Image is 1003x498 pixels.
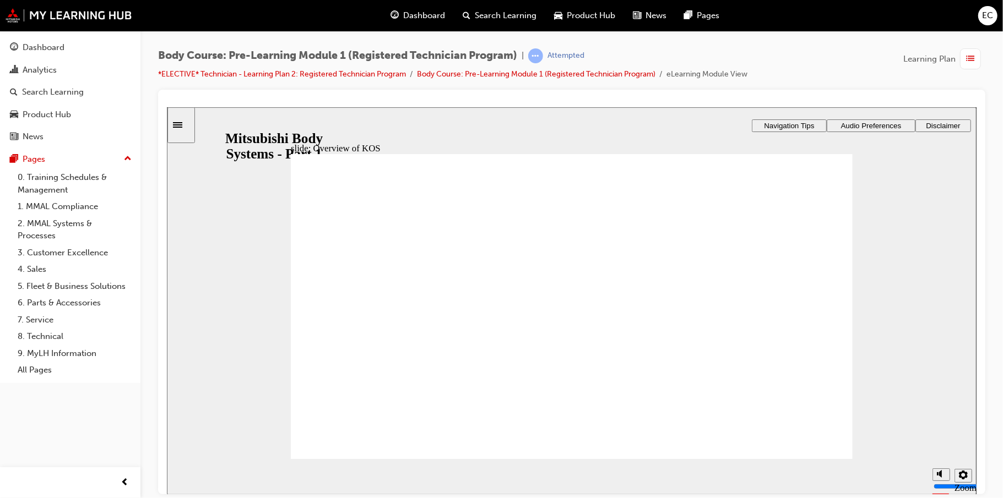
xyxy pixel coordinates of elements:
a: 6. Parts & Accessories [13,294,136,311]
a: 3. Customer Excellence [13,244,136,261]
span: chart-icon [10,65,18,75]
div: misc controls [760,352,804,387]
a: news-iconNews [625,4,676,27]
a: guage-iconDashboard [382,4,454,27]
span: up-icon [124,152,132,166]
button: settings [788,362,805,375]
button: volume [766,361,783,374]
a: 4. Sales [13,261,136,278]
a: search-iconSearch Learning [454,4,546,27]
span: news-icon [10,132,18,142]
span: car-icon [555,9,563,23]
a: 9. MyLH Information [13,345,136,362]
span: search-icon [463,9,471,23]
span: Body Course: Pre-Learning Module 1 (Registered Technician Program) [158,50,517,62]
button: Pages [4,149,136,169]
span: Navigation Tips [597,14,647,23]
button: Disclaimer [749,12,804,25]
span: EC [983,9,994,22]
a: 0. Training Schedules & Management [13,169,136,198]
span: learningRecordVerb_ATTEMPT-icon [528,48,543,63]
span: Disclaimer [759,14,793,23]
span: Learning Plan [903,53,956,65]
div: Pages [23,153,45,166]
label: Zoom to fit [788,375,810,408]
a: 8. Technical [13,328,136,345]
input: volume [767,375,838,384]
a: All Pages [13,362,136,379]
a: Dashboard [4,37,136,58]
div: Attempted [547,51,584,61]
li: eLearning Module View [666,68,747,81]
span: Audio Preferences [674,14,735,23]
a: News [4,127,136,147]
button: Audio Preferences [660,12,749,25]
span: list-icon [967,52,975,66]
span: Search Learning [475,9,537,22]
a: car-iconProduct Hub [546,4,625,27]
span: guage-icon [10,43,18,53]
div: Search Learning [22,86,84,98]
button: EC [978,6,997,25]
span: Pages [697,9,720,22]
a: Analytics [4,60,136,80]
div: News [23,130,44,143]
button: DashboardAnalyticsSearch LearningProduct HubNews [4,35,136,149]
span: prev-icon [121,476,129,490]
span: pages-icon [685,9,693,23]
div: Analytics [23,64,57,76]
button: Navigation Tips [585,12,660,25]
a: Search Learning [4,82,136,102]
span: Dashboard [404,9,446,22]
span: Product Hub [567,9,616,22]
span: search-icon [10,87,18,97]
a: *ELECTIVE* Technician - Learning Plan 2: Registered Technician Program [158,69,406,79]
button: Learning Plan [903,48,985,69]
a: Product Hub [4,105,136,125]
a: pages-iconPages [676,4,729,27]
a: Body Course: Pre-Learning Module 1 (Registered Technician Program) [417,69,655,79]
img: mmal [6,8,132,23]
a: 5. Fleet & Business Solutions [13,278,136,295]
a: 2. MMAL Systems & Processes [13,215,136,244]
span: News [646,9,667,22]
a: 7. Service [13,311,136,329]
div: Product Hub [23,108,71,121]
span: pages-icon [10,155,18,165]
span: news-icon [633,9,642,23]
span: guage-icon [391,9,399,23]
a: 1. MMAL Compliance [13,198,136,215]
div: Dashboard [23,41,64,54]
span: car-icon [10,110,18,120]
span: | [522,50,524,62]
